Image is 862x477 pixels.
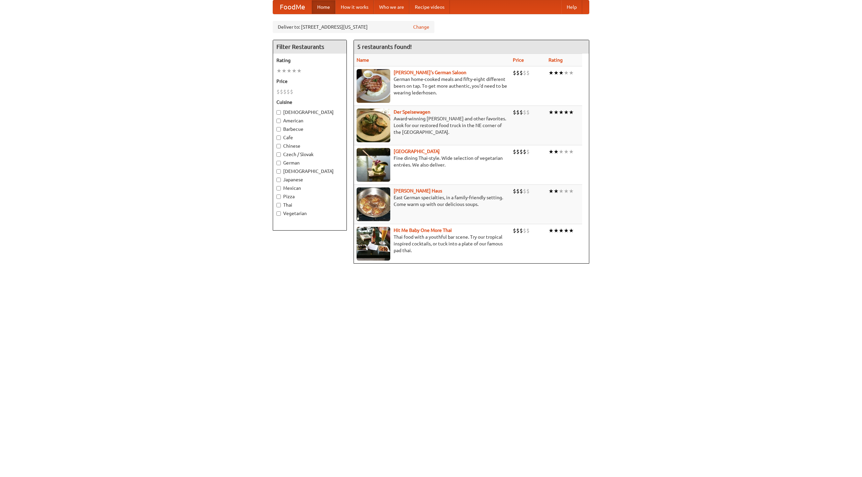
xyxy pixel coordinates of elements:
label: Czech / Slovak [276,151,343,158]
div: Deliver to: [STREET_ADDRESS][US_STATE] [273,21,434,33]
h4: Filter Restaurants [273,40,346,54]
li: $ [283,88,287,95]
a: [PERSON_NAME] Haus [394,188,442,193]
li: ★ [559,69,564,77]
li: ★ [564,148,569,155]
li: ★ [569,187,574,195]
li: ★ [549,148,554,155]
ng-pluralize: 5 restaurants found! [357,43,412,50]
li: ★ [564,187,569,195]
a: Help [561,0,582,14]
li: $ [523,187,526,195]
li: $ [520,148,523,155]
li: $ [280,88,283,95]
li: $ [523,227,526,234]
p: Award-winning [PERSON_NAME] and other favorites. Look for our restored food truck in the NE corne... [357,115,507,136]
a: Price [513,57,524,63]
input: Vegetarian [276,211,281,216]
li: $ [516,187,520,195]
li: ★ [564,69,569,77]
li: $ [513,109,516,116]
label: Pizza [276,193,343,200]
li: $ [513,69,516,77]
li: $ [523,109,526,116]
li: ★ [554,69,559,77]
li: ★ [297,67,302,74]
label: [DEMOGRAPHIC_DATA] [276,168,343,175]
li: $ [276,88,280,95]
a: How it works [335,0,374,14]
p: German home-cooked meals and fifty-eight different beers on tap. To get more authentic, you'd nee... [357,76,507,96]
input: Japanese [276,178,281,182]
li: ★ [569,69,574,77]
li: $ [520,69,523,77]
li: $ [290,88,293,95]
input: American [276,119,281,123]
li: ★ [569,148,574,155]
li: ★ [559,187,564,195]
li: ★ [292,67,297,74]
li: ★ [569,227,574,234]
img: babythai.jpg [357,227,390,261]
a: [GEOGRAPHIC_DATA] [394,149,440,154]
label: Thai [276,202,343,208]
a: Name [357,57,369,63]
li: $ [526,148,530,155]
li: ★ [559,148,564,155]
li: $ [523,148,526,155]
img: kohlhaus.jpg [357,187,390,221]
label: Chinese [276,143,343,149]
li: ★ [281,67,287,74]
input: Pizza [276,195,281,199]
li: ★ [549,227,554,234]
input: Thai [276,203,281,207]
input: Cafe [276,136,281,140]
li: $ [523,69,526,77]
li: ★ [564,109,569,116]
li: ★ [554,227,559,234]
h5: Rating [276,57,343,64]
input: German [276,161,281,165]
a: FoodMe [273,0,312,14]
a: Change [413,24,429,30]
h5: Price [276,78,343,85]
li: $ [516,148,520,155]
label: [DEMOGRAPHIC_DATA] [276,109,343,116]
li: $ [520,227,523,234]
li: ★ [559,227,564,234]
li: $ [526,227,530,234]
li: $ [516,227,520,234]
a: Who we are [374,0,409,14]
li: ★ [549,187,554,195]
input: [DEMOGRAPHIC_DATA] [276,110,281,115]
p: East German specialties, in a family-friendly setting. Come warm up with our delicious soups. [357,194,507,208]
li: ★ [549,109,554,116]
input: Czech / Slovak [276,152,281,157]
input: [DEMOGRAPHIC_DATA] [276,169,281,174]
li: $ [526,69,530,77]
li: $ [513,187,516,195]
li: ★ [276,67,281,74]
li: ★ [287,67,292,74]
input: Barbecue [276,127,281,131]
input: Chinese [276,144,281,148]
img: speisewagen.jpg [357,109,390,142]
li: $ [516,69,520,77]
li: $ [513,148,516,155]
li: ★ [554,148,559,155]
label: Japanese [276,176,343,183]
li: $ [520,109,523,116]
a: Home [312,0,335,14]
input: Mexican [276,186,281,190]
li: $ [526,187,530,195]
a: Rating [549,57,563,63]
h5: Cuisine [276,99,343,106]
img: esthers.jpg [357,69,390,103]
a: Hit Me Baby One More Thai [394,228,452,233]
label: American [276,117,343,124]
li: $ [287,88,290,95]
label: Vegetarian [276,210,343,217]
